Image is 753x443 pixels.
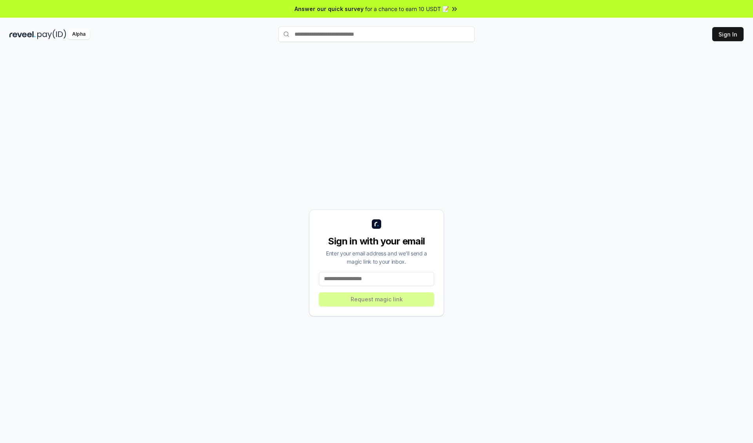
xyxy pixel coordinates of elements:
span: for a chance to earn 10 USDT 📝 [365,5,449,13]
div: Sign in with your email [319,235,434,248]
button: Sign In [712,27,744,41]
span: Answer our quick survey [295,5,364,13]
div: Enter your email address and we’ll send a magic link to your inbox. [319,249,434,266]
img: pay_id [37,29,66,39]
img: logo_small [372,219,381,229]
img: reveel_dark [9,29,36,39]
div: Alpha [68,29,90,39]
